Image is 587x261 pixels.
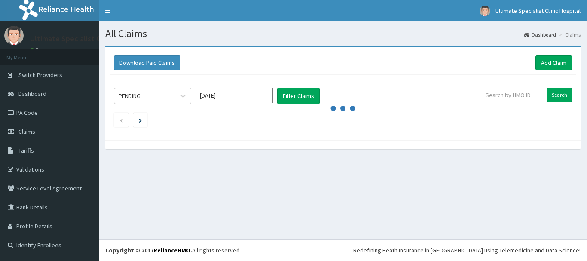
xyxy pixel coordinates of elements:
[4,26,24,45] img: User Image
[114,55,180,70] button: Download Paid Claims
[105,28,581,39] h1: All Claims
[535,55,572,70] a: Add Claim
[30,35,144,43] p: Ultimate Specialist Clinic Hospital
[353,246,581,255] div: Redefining Heath Insurance in [GEOGRAPHIC_DATA] using Telemedicine and Data Science!
[547,88,572,102] input: Search
[480,6,490,16] img: User Image
[105,246,192,254] strong: Copyright © 2017 .
[18,90,46,98] span: Dashboard
[330,95,356,121] svg: audio-loading
[99,239,587,261] footer: All rights reserved.
[119,92,141,100] div: PENDING
[30,47,51,53] a: Online
[277,88,320,104] button: Filter Claims
[196,88,273,103] input: Select Month and Year
[18,128,35,135] span: Claims
[119,116,123,124] a: Previous page
[139,116,142,124] a: Next page
[18,147,34,154] span: Tariffs
[495,7,581,15] span: Ultimate Specialist Clinic Hospital
[18,71,62,79] span: Switch Providers
[524,31,556,38] a: Dashboard
[480,88,544,102] input: Search by HMO ID
[153,246,190,254] a: RelianceHMO
[557,31,581,38] li: Claims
